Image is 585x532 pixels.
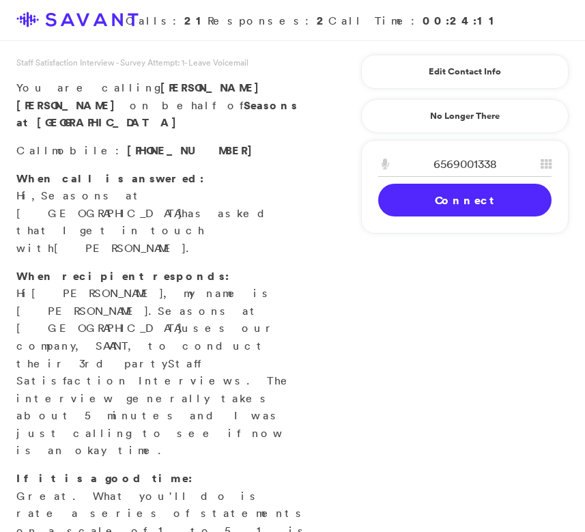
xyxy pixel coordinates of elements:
[16,170,309,257] p: Hi, has asked that I get in touch with .
[16,79,309,132] p: You are calling on behalf of
[54,241,186,255] span: [PERSON_NAME]
[423,13,500,28] strong: 00:24:11
[16,268,229,283] strong: When recipient responds:
[16,171,204,186] strong: When call is answered:
[378,61,552,83] a: Edit Contact Info
[16,57,248,68] span: Staff Satisfaction Interview - Survey Attempt: 1 - Leave Voicemail
[16,268,309,460] p: Hi , my name is [PERSON_NAME]. uses our company, SAVANT, to conduct their 3rd party s. The interv...
[127,143,259,158] span: [PHONE_NUMBER]
[317,13,328,28] strong: 2
[378,184,552,216] a: Connect
[16,142,309,160] p: Call :
[16,471,192,486] strong: If it is a good time:
[160,80,266,95] span: [PERSON_NAME]
[16,188,182,220] span: Seasons at [GEOGRAPHIC_DATA]
[361,99,569,133] a: No Longer There
[16,98,122,113] span: [PERSON_NAME]
[52,143,115,157] span: mobile
[31,286,163,300] span: [PERSON_NAME]
[184,13,208,28] strong: 21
